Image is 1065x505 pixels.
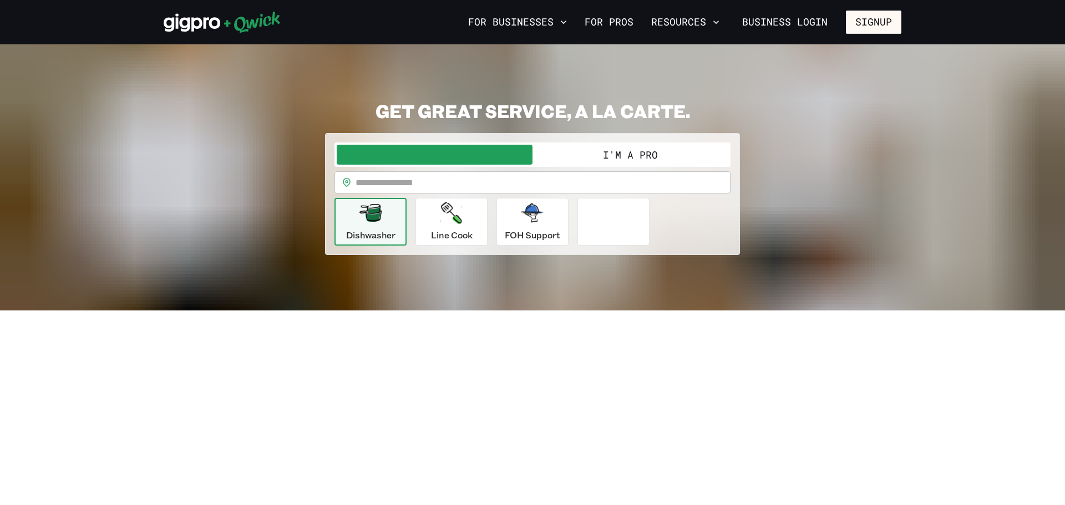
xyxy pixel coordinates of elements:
[580,13,638,32] a: For Pros
[496,198,569,246] button: FOH Support
[415,198,488,246] button: Line Cook
[647,13,724,32] button: Resources
[346,228,395,242] p: Dishwasher
[532,145,728,165] button: I'm a Pro
[464,13,571,32] button: For Businesses
[846,11,901,34] button: Signup
[733,11,837,34] a: Business Login
[337,145,532,165] button: I'm a Business
[325,100,740,122] h2: GET GREAT SERVICE, A LA CARTE.
[431,228,473,242] p: Line Cook
[334,198,407,246] button: Dishwasher
[505,228,560,242] p: FOH Support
